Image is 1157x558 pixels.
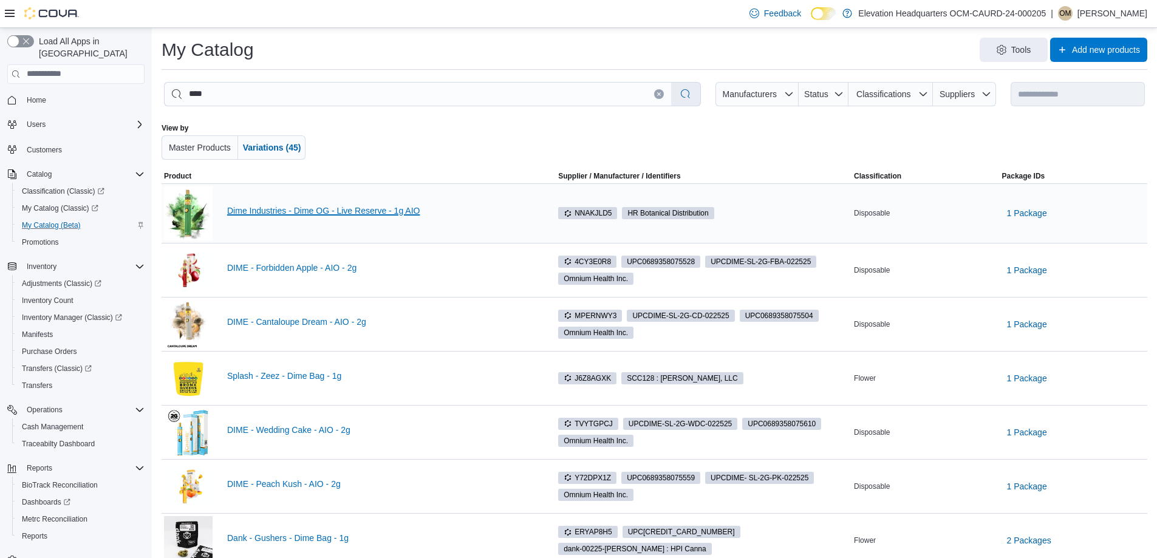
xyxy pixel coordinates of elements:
[621,372,743,384] span: SCC128 : Pierre-McClain, LLC
[22,117,50,132] button: Users
[17,529,52,543] a: Reports
[2,91,149,109] button: Home
[629,418,732,429] span: UPC DIME-SL-2G-WDC-022525
[564,256,611,267] span: 4CY3E0R8
[2,258,149,275] button: Inventory
[27,405,63,415] span: Operations
[22,237,59,247] span: Promotions
[12,494,149,511] a: Dashboards
[711,256,811,267] span: UPC DIME-SL-2G-FBA-022525
[22,117,145,132] span: Users
[621,472,700,484] span: UPC0689358075559
[740,310,819,322] span: UPC0689358075504
[164,252,213,288] img: DIME - Forbidden Apple - AIO - 2g
[17,478,103,492] a: BioTrack Reconciliation
[627,373,738,384] span: SCC128 : [PERSON_NAME], LLC
[17,293,78,308] a: Inventory Count
[1002,420,1052,444] button: 1 Package
[622,207,714,219] span: HR Botanical Distribution
[705,472,814,484] span: UPCDIME- SL-2G-PK-022525
[558,207,617,219] span: NNAKJLD5
[17,327,58,342] a: Manifests
[27,120,46,129] span: Users
[1050,38,1147,62] button: Add new products
[17,495,145,509] span: Dashboards
[17,235,145,250] span: Promotions
[1007,264,1047,276] span: 1 Package
[17,344,82,359] a: Purchase Orders
[1058,6,1073,21] div: Osvaldo Montalvo
[623,418,738,430] span: UPCDIME-SL-2G-WDC-022525
[627,256,695,267] span: UPC 0689358075528
[17,184,109,199] a: Classification (Classic)
[17,327,145,342] span: Manifests
[933,82,996,106] button: Suppliers
[17,361,145,376] span: Transfers (Classic)
[628,526,735,537] span: UPC [CREDIT_CARD_NUMBER]
[558,372,616,384] span: J6Z8AGXK
[22,461,57,475] button: Reports
[17,361,97,376] a: Transfers (Classic)
[17,437,100,451] a: Traceabilty Dashboard
[558,526,618,538] span: ERYAP8H5
[227,425,553,435] a: DIME - Wedding Cake - AIO - 2g
[564,373,611,384] span: J6Z8AGXK
[22,259,61,274] button: Inventory
[12,360,149,377] a: Transfers (Classic)
[22,347,77,356] span: Purchase Orders
[227,263,553,273] a: DIME - Forbidden Apple - AIO - 2g
[852,317,999,332] div: Disposable
[12,309,149,326] a: Inventory Manager (Classic)
[17,201,145,216] span: My Catalog (Classic)
[1007,318,1047,330] span: 1 Package
[12,200,149,217] a: My Catalog (Classic)
[940,89,975,99] span: Suppliers
[848,82,933,106] button: Classifications
[22,92,145,107] span: Home
[1007,534,1051,546] span: 2 Packages
[627,472,695,483] span: UPC 0689358075559
[621,256,700,268] span: UPC0689358075528
[723,89,777,99] span: Manufacturers
[1002,366,1052,390] button: 1 Package
[558,418,618,430] span: TVYTGPCJ
[22,259,145,274] span: Inventory
[1002,312,1052,336] button: 1 Package
[17,276,145,291] span: Adjustments (Classic)
[12,435,149,452] button: Traceabilty Dashboard
[804,89,828,99] span: Status
[558,310,622,322] span: MPERNWY3
[1072,44,1140,56] span: Add new products
[27,169,52,179] span: Catalog
[227,317,553,327] a: DIME - Cantaloupe Dream - AIO - 2g
[2,140,149,158] button: Customers
[22,422,83,432] span: Cash Management
[17,310,145,325] span: Inventory Manager (Classic)
[1051,6,1053,21] p: |
[745,1,806,26] a: Feedback
[745,310,813,321] span: UPC 0689358075504
[1007,480,1047,492] span: 1 Package
[852,533,999,548] div: Flower
[564,327,628,338] span: Omnium Health Inc.
[22,381,52,390] span: Transfers
[764,7,801,19] span: Feedback
[227,479,553,489] a: DIME - Peach Kush - AIO - 2g
[1011,44,1031,56] span: Tools
[811,7,836,20] input: Dark Mode
[852,371,999,386] div: Flower
[12,292,149,309] button: Inventory Count
[1002,528,1056,553] button: 2 Packages
[632,310,729,321] span: UPC DIME-SL-2G-CD-022525
[22,167,56,182] button: Catalog
[27,95,46,105] span: Home
[2,166,149,183] button: Catalog
[22,313,122,322] span: Inventory Manager (Classic)
[22,296,73,305] span: Inventory Count
[564,472,611,483] span: Y72DPX1Z
[17,201,103,216] a: My Catalog (Classic)
[558,327,633,339] span: Omnium Health Inc.
[12,326,149,343] button: Manifests
[22,480,98,490] span: BioTrack Reconciliation
[17,420,145,434] span: Cash Management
